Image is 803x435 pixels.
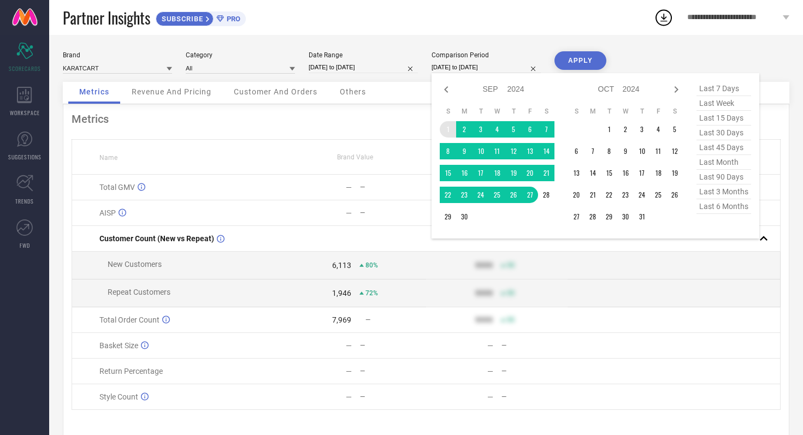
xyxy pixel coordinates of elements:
td: Mon Sep 09 2024 [456,143,473,159]
span: Basket Size [99,341,138,350]
td: Sat Oct 26 2024 [666,187,683,203]
span: Repeat Customers [108,288,170,296]
a: SUBSCRIBEPRO [156,9,246,26]
td: Fri Oct 11 2024 [650,143,666,159]
div: — [487,341,493,350]
span: last 30 days [696,126,751,140]
span: last 45 days [696,140,751,155]
td: Fri Sep 20 2024 [522,165,538,181]
td: Thu Sep 12 2024 [505,143,522,159]
td: Sun Sep 15 2024 [440,165,456,181]
span: PRO [224,15,240,23]
span: FWD [20,241,30,249]
td: Wed Sep 25 2024 [489,187,505,203]
div: — [346,392,352,401]
td: Sun Sep 08 2024 [440,143,456,159]
span: Partner Insights [63,7,150,29]
div: — [346,341,352,350]
span: Metrics [79,87,109,96]
td: Tue Oct 29 2024 [601,208,617,225]
td: Tue Oct 22 2024 [601,187,617,203]
span: 50 [507,316,515,324]
td: Thu Sep 05 2024 [505,121,522,138]
input: Select date range [309,62,418,73]
div: — [360,367,426,375]
span: 72% [365,289,378,297]
td: Wed Sep 11 2024 [489,143,505,159]
div: 9999 [475,315,493,324]
td: Sun Oct 27 2024 [568,208,584,225]
span: 80% [365,261,378,269]
span: AISP [99,208,116,217]
td: Tue Sep 24 2024 [473,187,489,203]
th: Friday [522,107,538,116]
span: 50 [507,261,515,269]
td: Mon Sep 02 2024 [456,121,473,138]
span: TRENDS [15,197,34,205]
div: — [346,367,352,376]
td: Mon Oct 28 2024 [584,208,601,225]
td: Thu Oct 31 2024 [634,208,650,225]
th: Friday [650,107,666,116]
td: Tue Sep 17 2024 [473,165,489,181]
td: Thu Sep 26 2024 [505,187,522,203]
td: Tue Oct 08 2024 [601,143,617,159]
td: Fri Sep 13 2024 [522,143,538,159]
span: Revenue And Pricing [132,87,211,96]
th: Tuesday [473,107,489,116]
td: Tue Oct 01 2024 [601,121,617,138]
th: Thursday [634,107,650,116]
th: Wednesday [489,107,505,116]
input: Select comparison period [432,62,541,73]
span: last 6 months [696,199,751,214]
td: Mon Oct 07 2024 [584,143,601,159]
button: APPLY [554,51,606,70]
div: — [360,209,426,217]
span: — [365,316,370,324]
div: 9999 [475,289,493,297]
span: Others [340,87,366,96]
div: Previous month [440,83,453,96]
span: Total GMV [99,183,135,192]
td: Wed Oct 02 2024 [617,121,634,138]
td: Mon Sep 30 2024 [456,208,473,225]
div: 6,113 [332,261,351,270]
td: Thu Sep 19 2024 [505,165,522,181]
th: Sunday [440,107,456,116]
span: SCORECARDS [9,64,41,73]
span: last 90 days [696,170,751,184]
span: last 3 months [696,184,751,199]
td: Thu Oct 03 2024 [634,121,650,138]
td: Sun Sep 29 2024 [440,208,456,225]
div: — [360,183,426,191]
div: Metrics [72,112,781,126]
td: Sat Oct 12 2024 [666,143,683,159]
div: 7,969 [332,315,351,324]
th: Wednesday [617,107,634,116]
td: Wed Sep 18 2024 [489,165,505,181]
span: 50 [507,289,515,297]
td: Fri Sep 27 2024 [522,187,538,203]
span: last week [696,96,751,111]
td: Sat Sep 28 2024 [538,187,554,203]
td: Sun Sep 01 2024 [440,121,456,138]
td: Sat Oct 05 2024 [666,121,683,138]
div: Next month [670,83,683,96]
div: — [360,342,426,349]
span: Style Count [99,392,138,401]
td: Sun Oct 13 2024 [568,165,584,181]
div: — [487,367,493,376]
td: Sun Oct 06 2024 [568,143,584,159]
div: — [346,183,352,192]
span: last month [696,155,751,170]
td: Fri Oct 25 2024 [650,187,666,203]
td: Sun Oct 20 2024 [568,187,584,203]
span: last 7 days [696,81,751,96]
div: Category [186,51,295,59]
td: Thu Oct 10 2024 [634,143,650,159]
td: Fri Oct 04 2024 [650,121,666,138]
th: Monday [456,107,473,116]
td: Mon Oct 21 2024 [584,187,601,203]
div: — [501,367,567,375]
div: — [346,208,352,217]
